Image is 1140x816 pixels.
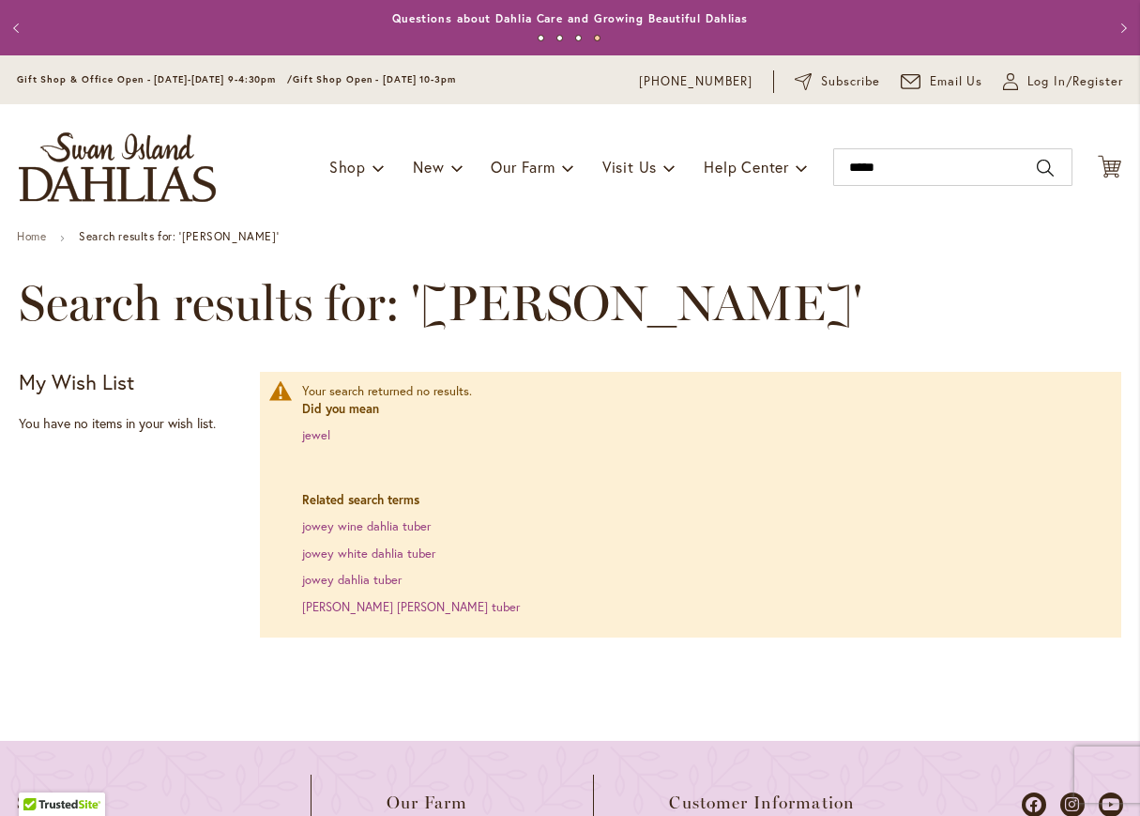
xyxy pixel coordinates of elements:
[594,35,600,41] button: 4 of 4
[669,793,855,812] span: Customer Information
[17,229,46,243] a: Home
[302,427,330,443] a: jewel
[639,72,752,91] a: [PHONE_NUMBER]
[491,157,555,177] span: Our Farm
[302,383,1102,617] div: Your search returned no results.
[1102,9,1140,47] button: Next
[901,72,983,91] a: Email Us
[302,518,431,534] a: jowey wine dahlia tuber
[821,72,880,91] span: Subscribe
[17,793,58,812] span: Shop
[79,229,279,243] strong: Search results for: '[PERSON_NAME]'
[19,132,216,202] a: store logo
[602,157,657,177] span: Visit Us
[392,11,748,25] a: Questions about Dahlia Care and Growing Beautiful Dahlias
[19,414,249,433] div: You have no items in your wish list.
[19,275,862,331] span: Search results for: '[PERSON_NAME]'
[17,73,293,85] span: Gift Shop & Office Open - [DATE]-[DATE] 9-4:30pm /
[14,749,67,802] iframe: Launch Accessibility Center
[302,599,520,615] a: [PERSON_NAME] [PERSON_NAME] tuber
[413,157,444,177] span: New
[1027,72,1123,91] span: Log In/Register
[302,572,402,588] a: jowey dahlia tuber
[538,35,544,41] button: 1 of 4
[704,157,789,177] span: Help Center
[19,368,134,395] strong: My Wish List
[1003,72,1123,91] a: Log In/Register
[556,35,563,41] button: 2 of 4
[302,401,1102,419] dt: Did you mean
[795,72,880,91] a: Subscribe
[575,35,582,41] button: 3 of 4
[302,492,1102,510] dt: Related search terms
[930,72,983,91] span: Email Us
[329,157,366,177] span: Shop
[387,793,467,812] span: Our Farm
[302,546,435,562] a: jowey white dahlia tuber
[293,73,456,85] span: Gift Shop Open - [DATE] 10-3pm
